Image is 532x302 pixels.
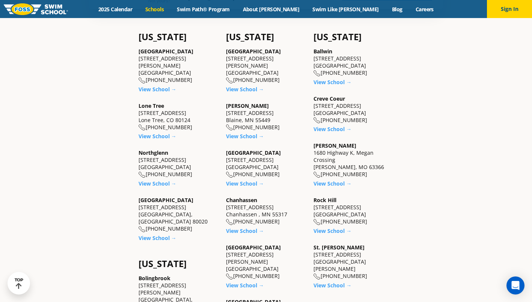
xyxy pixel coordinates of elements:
a: Creve Coeur [313,95,345,102]
a: View School → [313,180,351,187]
div: 1680 Highway K, Megan Crossing [PERSON_NAME], MO 63366 [PHONE_NUMBER] [313,142,393,178]
a: [PERSON_NAME] [313,142,356,149]
img: location-phone-o-icon.svg [226,124,233,131]
div: [STREET_ADDRESS] [GEOGRAPHIC_DATA] [PHONE_NUMBER] [226,149,306,178]
a: View School → [226,282,264,289]
a: View School → [313,282,351,289]
div: [STREET_ADDRESS] [GEOGRAPHIC_DATA] [PHONE_NUMBER] [313,95,393,124]
img: FOSS Swim School Logo [4,3,68,15]
img: location-phone-o-icon.svg [313,219,321,225]
img: location-phone-o-icon.svg [313,117,321,124]
a: [GEOGRAPHIC_DATA] [226,244,281,251]
a: Bolingbrook [139,275,170,282]
div: [STREET_ADDRESS] [GEOGRAPHIC_DATA] [PHONE_NUMBER] [313,48,393,77]
a: 2025 Calendar [92,6,139,13]
img: location-phone-o-icon.svg [226,219,233,225]
a: Swim Like [PERSON_NAME] [306,6,386,13]
img: location-phone-o-icon.svg [139,124,146,131]
a: [GEOGRAPHIC_DATA] [226,149,281,156]
a: View School → [139,133,176,140]
div: [STREET_ADDRESS] [GEOGRAPHIC_DATA] [PHONE_NUMBER] [139,149,219,178]
a: Northglenn [139,149,168,156]
a: Lone Tree [139,102,164,109]
a: Ballwin [313,48,332,55]
img: location-phone-o-icon.svg [139,226,146,233]
div: Open Intercom Messenger [506,276,524,294]
a: View School → [313,79,351,86]
div: [STREET_ADDRESS] [GEOGRAPHIC_DATA][PERSON_NAME] [PHONE_NUMBER] [313,244,393,280]
a: Schools [139,6,170,13]
a: About [PERSON_NAME] [236,6,306,13]
img: location-phone-o-icon.svg [139,172,146,178]
div: [STREET_ADDRESS][PERSON_NAME] [GEOGRAPHIC_DATA] [PHONE_NUMBER] [139,48,219,84]
a: View School → [226,133,264,140]
a: [GEOGRAPHIC_DATA] [139,196,193,204]
a: View School → [226,227,264,234]
a: [GEOGRAPHIC_DATA] [139,48,193,55]
a: View School → [313,125,351,133]
h4: [US_STATE] [139,258,219,269]
img: location-phone-o-icon.svg [313,70,321,77]
img: location-phone-o-icon.svg [139,77,146,84]
img: location-phone-o-icon.svg [226,77,233,84]
a: St. [PERSON_NAME] [313,244,365,251]
a: View School → [139,86,176,93]
div: [STREET_ADDRESS] Chanhassen , MN 55317 [PHONE_NUMBER] [226,196,306,225]
div: [STREET_ADDRESS][PERSON_NAME] [GEOGRAPHIC_DATA] [PHONE_NUMBER] [226,244,306,280]
div: [STREET_ADDRESS] [GEOGRAPHIC_DATA] [PHONE_NUMBER] [313,196,393,225]
a: Chanhassen [226,196,257,204]
a: [GEOGRAPHIC_DATA] [226,48,281,55]
a: Rock Hill [313,196,336,204]
div: [STREET_ADDRESS][PERSON_NAME] [GEOGRAPHIC_DATA] [PHONE_NUMBER] [226,48,306,84]
h4: [US_STATE] [226,32,306,42]
img: location-phone-o-icon.svg [226,172,233,178]
div: [STREET_ADDRESS] Blaine, MN 55449 [PHONE_NUMBER] [226,102,306,131]
a: View School → [226,86,264,93]
a: [PERSON_NAME] [226,102,269,109]
div: [STREET_ADDRESS] Lone Tree, CO 80124 [PHONE_NUMBER] [139,102,219,131]
a: View School → [226,180,264,187]
a: Blog [385,6,409,13]
a: Swim Path® Program [170,6,236,13]
div: [STREET_ADDRESS] [GEOGRAPHIC_DATA], [GEOGRAPHIC_DATA] 80020 [PHONE_NUMBER] [139,196,219,233]
a: View School → [139,234,176,242]
h4: [US_STATE] [139,32,219,42]
a: View School → [313,227,351,234]
img: location-phone-o-icon.svg [313,172,321,178]
img: location-phone-o-icon.svg [313,273,321,280]
img: location-phone-o-icon.svg [226,273,233,280]
a: Careers [409,6,440,13]
div: TOP [15,278,23,289]
h4: [US_STATE] [313,32,393,42]
a: View School → [139,180,176,187]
